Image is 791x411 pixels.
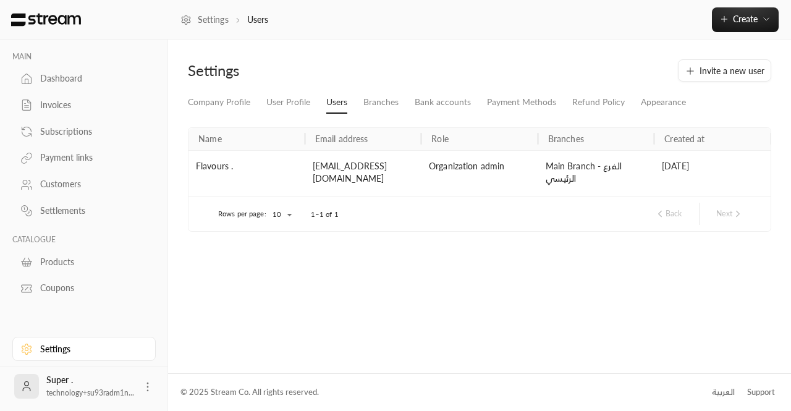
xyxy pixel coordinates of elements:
div: Subscriptions [40,125,140,138]
div: Payment links [40,151,140,164]
div: Settlements [40,205,140,217]
p: Users [247,14,269,26]
img: Logo [10,13,82,27]
div: Coupons [40,282,140,294]
a: Support [743,381,779,404]
div: Main Branch - الفرع الرئيسي [546,160,648,187]
a: Users [326,91,347,114]
a: User Profile [266,91,310,113]
a: Settings [12,337,156,361]
a: Coupons [12,276,156,300]
a: Branches [363,91,399,113]
a: Subscriptions [12,119,156,143]
div: Dashboard [40,72,140,85]
div: Created at [664,133,704,144]
div: العربية [712,386,735,399]
a: Settlements [12,199,156,223]
a: Invoices [12,93,156,117]
div: [DATE] [654,150,771,196]
p: MAIN [12,52,156,62]
button: Create [712,7,779,32]
a: Products [12,250,156,274]
p: Rows per page: [218,209,266,219]
div: Role [431,133,449,144]
div: Super . [46,374,134,399]
div: 10 [266,207,296,222]
span: Create [733,14,758,24]
a: Refund Policy [572,91,625,113]
div: Branches [548,133,584,144]
a: Company Profile [188,91,250,113]
span: technology+su93radm1n... [46,388,134,397]
a: Dashboard [12,67,156,91]
span: Invite a new user [700,64,764,77]
div: Settings [188,61,473,80]
div: Organization admin [429,160,531,174]
a: Payment Methods [487,91,556,113]
div: Settings [40,343,140,355]
div: Invoices [40,99,140,111]
a: Payment links [12,146,156,170]
a: Customers [12,172,156,197]
nav: breadcrumb [180,14,268,26]
p: CATALOGUE [12,235,156,245]
div: Email address [315,133,368,144]
div: Customers [40,178,140,190]
div: Flavours . [188,150,305,196]
div: info@flavours.sa [305,150,422,196]
div: © 2025 Stream Co. All rights reserved. [180,386,319,399]
a: Appearance [641,91,686,113]
div: Name [198,133,222,144]
a: Settings [180,14,229,26]
div: Products [40,256,140,268]
a: Bank accounts [415,91,471,113]
p: 1–1 of 1 [311,210,339,219]
button: Invite a new user [678,59,771,82]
